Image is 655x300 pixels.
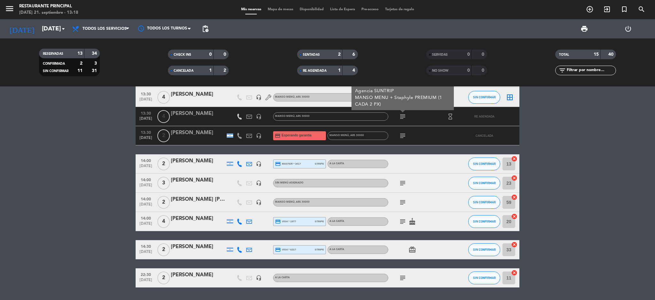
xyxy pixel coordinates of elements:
[315,162,324,166] span: stripe
[256,133,262,139] i: headset_mic
[482,68,485,73] strong: 0
[468,129,500,142] button: CANCELADA
[157,272,170,284] span: 2
[171,271,225,279] div: [PERSON_NAME]
[580,25,588,33] span: print
[171,195,225,204] div: [PERSON_NAME] [PERSON_NAME] Pereira
[138,128,154,136] span: 13:30
[77,51,83,56] strong: 13
[138,271,154,278] span: 22:30
[264,8,296,11] span: Mapa de mesas
[473,276,496,280] span: SIN CONFIRMAR
[275,96,310,98] span: MANSO MENÚ
[171,157,225,165] div: [PERSON_NAME]
[209,68,212,73] strong: 1
[620,5,628,13] i: turned_in_not
[256,275,262,281] i: headset_mic
[303,69,327,72] span: RE AGENDADA
[468,196,500,209] button: SIN CONFIRMAR
[511,241,517,248] i: cancel
[624,25,632,33] i: power_settings_new
[511,213,517,220] i: cancel
[275,276,290,279] span: A LA CARTA
[224,52,227,57] strong: 0
[468,272,500,284] button: SIN CONFIRMAR
[468,110,500,123] button: RE AGENDADA
[473,220,496,223] span: SIN CONFIRMAR
[43,69,68,73] span: SIN CONFIRMAR
[408,246,416,254] i: card_giftcard
[19,10,78,16] div: [DATE] 21. septiembre - 13:18
[83,27,127,31] span: Todos los servicios
[399,113,406,120] i: subject
[382,8,417,11] span: Tarjetas de regalo
[338,52,341,57] strong: 2
[43,52,63,55] span: RESERVADAS
[594,52,599,57] strong: 15
[329,162,344,165] span: A LA CARTA
[157,91,170,104] span: 4
[329,220,344,223] span: A LA CARTA
[174,69,193,72] span: CANCELADA
[138,136,154,143] span: [DATE]
[201,25,209,33] span: pending_actions
[432,53,448,56] span: SERVIDAS
[275,247,296,253] span: visa * 6217
[295,115,310,118] span: , ARS 30000
[5,4,14,13] i: menu
[399,274,406,282] i: subject
[468,158,500,170] button: SIN CONFIRMAR
[138,250,154,257] span: [DATE]
[157,158,170,170] span: 2
[138,157,154,164] span: 14:00
[138,195,154,202] span: 14:00
[338,68,341,73] strong: 1
[138,117,154,124] span: [DATE]
[295,201,310,203] span: , ARS 30000
[138,278,154,285] span: [DATE]
[511,175,517,181] i: cancel
[275,219,281,224] i: credit_card
[606,19,650,38] div: LOG OUT
[171,243,225,251] div: [PERSON_NAME]
[43,62,65,65] span: CONFIRMADA
[138,90,154,97] span: 13:30
[157,129,170,142] span: 2
[468,215,500,228] button: SIN CONFIRMAR
[296,8,327,11] span: Disponibilidad
[399,199,406,206] i: subject
[138,109,154,117] span: 13:30
[171,90,225,99] div: [PERSON_NAME]
[566,67,616,74] input: Filtrar por nombre...
[355,88,451,108] div: Agencia SUNTRIP MANSO MENU + Staphyle PREMIUM (1 CADA 2 PX)
[92,69,98,73] strong: 31
[506,93,514,101] i: border_all
[295,96,310,98] span: , ARS 30000
[157,215,170,228] span: 4
[432,69,448,72] span: NO SHOW
[138,183,154,191] span: [DATE]
[5,22,39,36] i: [DATE]
[473,248,496,251] span: SIN CONFIRMAR
[157,196,170,209] span: 2
[174,53,191,56] span: CHECK INS
[408,218,416,225] i: cake
[256,161,262,167] i: headset_mic
[224,68,227,73] strong: 2
[282,133,312,138] span: Esperando garantía
[209,52,212,57] strong: 0
[638,5,645,13] i: search
[171,215,225,223] div: [PERSON_NAME]
[399,132,406,140] i: subject
[5,4,14,16] button: menu
[476,134,493,137] span: CANCELADA
[77,69,83,73] strong: 11
[358,8,382,11] span: Pre-acceso
[447,113,454,120] i: hourglass_empty
[474,115,494,118] span: RE AGENDADA
[275,161,281,167] i: credit_card
[559,53,569,56] span: TOTAL
[511,156,517,162] i: cancel
[468,177,500,190] button: SIN CONFIRMAR
[275,219,296,224] span: visa * 1977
